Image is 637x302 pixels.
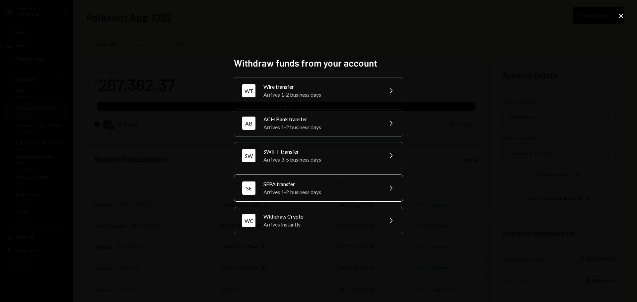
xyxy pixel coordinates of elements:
div: SEPA transfer [263,180,379,188]
div: SW [242,149,255,162]
div: SWIFT transfer [263,148,379,156]
div: Arrives 1-2 business days [263,188,379,196]
div: Arrives instantly [263,221,379,228]
div: WC [242,214,255,227]
button: ABACH Bank transferArrives 1-2 business days [234,110,403,137]
button: WCWithdraw CryptoArrives instantly [234,207,403,234]
div: Withdraw Crypto [263,213,379,221]
div: SE [242,181,255,195]
div: Arrives 1-2 business days [263,91,379,99]
div: Arrives 3-5 business days [263,156,379,164]
div: Wire transfer [263,83,379,91]
button: WTWire transferArrives 1-2 business days [234,77,403,104]
h2: Withdraw funds from your account [234,57,403,70]
div: AB [242,117,255,130]
div: Arrives 1-2 business days [263,123,379,131]
button: SESEPA transferArrives 1-2 business days [234,175,403,202]
div: WT [242,84,255,97]
button: SWSWIFT transferArrives 3-5 business days [234,142,403,169]
div: ACH Bank transfer [263,115,379,123]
